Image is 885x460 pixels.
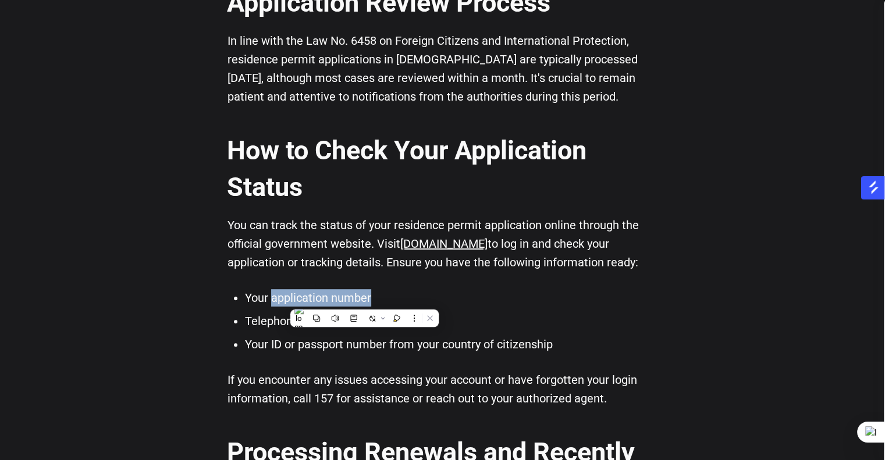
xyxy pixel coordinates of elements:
li: Telephone number or email address [245,312,658,330]
p: If you encounter any issues accessing your account or have forgotten your login information, call... [228,370,658,408]
p: In line with the Law No. 6458 on Foreign Citizens and International Protection, residence permit ... [228,31,658,106]
img: salesgear logo [866,180,880,194]
p: You can track the status of your residence permit application online through the official governm... [228,216,658,272]
li: Your application number [245,289,658,306]
li: Your ID or passport number from your country of citizenship [245,336,658,353]
h2: How to Check Your Application Status [227,132,657,205]
a: [DOMAIN_NAME] [400,237,488,251]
